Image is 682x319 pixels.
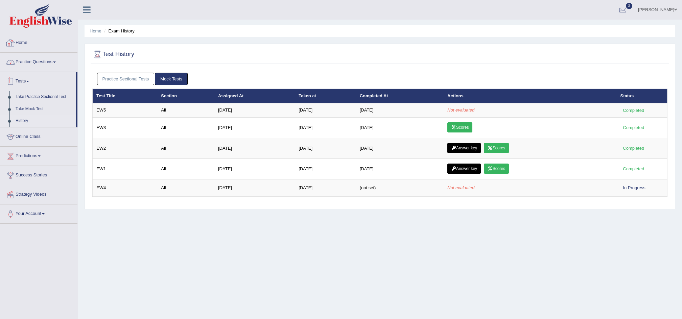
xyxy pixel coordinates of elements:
[356,158,444,179] td: [DATE]
[157,117,214,138] td: All
[447,164,481,174] a: Answer key
[447,143,481,153] a: Answer key
[102,28,135,34] li: Exam History
[155,73,188,85] a: Mock Tests
[214,138,295,158] td: [DATE]
[90,28,101,33] a: Home
[0,33,77,50] a: Home
[13,103,76,115] a: Take Mock Test
[0,53,77,70] a: Practice Questions
[93,89,158,103] th: Test Title
[214,158,295,179] td: [DATE]
[620,124,647,131] div: Completed
[13,115,76,127] a: History
[447,185,474,190] em: Not evaluated
[447,122,472,132] a: Scores
[295,138,356,158] td: [DATE]
[0,204,77,221] a: Your Account
[157,103,214,117] td: All
[295,158,356,179] td: [DATE]
[444,89,616,103] th: Actions
[0,166,77,183] a: Success Stories
[214,89,295,103] th: Assigned At
[447,107,474,113] em: Not evaluated
[620,165,647,172] div: Completed
[93,158,158,179] td: EW1
[295,117,356,138] td: [DATE]
[157,179,214,196] td: All
[214,179,295,196] td: [DATE]
[484,143,509,153] a: Scores
[626,3,633,9] span: 3
[356,117,444,138] td: [DATE]
[360,185,376,190] span: (not set)
[0,127,77,144] a: Online Class
[157,89,214,103] th: Section
[92,49,134,59] h2: Test History
[295,179,356,196] td: [DATE]
[620,145,647,152] div: Completed
[0,147,77,164] a: Predictions
[93,179,158,196] td: EW4
[93,138,158,158] td: EW2
[620,107,647,114] div: Completed
[93,117,158,138] td: EW3
[620,184,648,191] div: In Progress
[0,72,76,89] a: Tests
[97,73,155,85] a: Practice Sectional Tests
[356,138,444,158] td: [DATE]
[356,89,444,103] th: Completed At
[295,103,356,117] td: [DATE]
[617,89,667,103] th: Status
[214,117,295,138] td: [DATE]
[157,138,214,158] td: All
[13,91,76,103] a: Take Practice Sectional Test
[356,103,444,117] td: [DATE]
[214,103,295,117] td: [DATE]
[295,89,356,103] th: Taken at
[93,103,158,117] td: EW5
[0,185,77,202] a: Strategy Videos
[157,158,214,179] td: All
[484,164,509,174] a: Scores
